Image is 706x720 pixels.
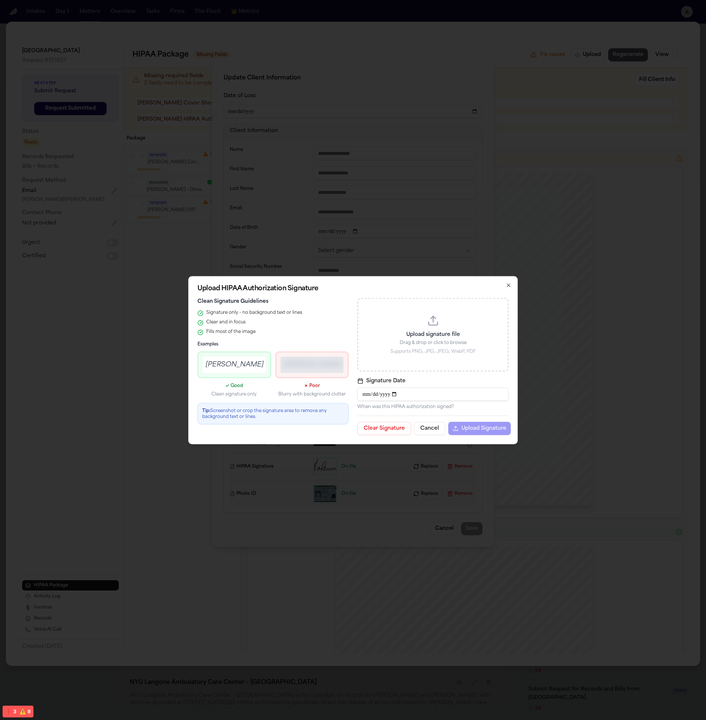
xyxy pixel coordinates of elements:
[197,391,271,397] p: Clean signature only
[357,377,509,384] label: Signature Date
[357,422,411,435] button: Clear Signature
[197,341,349,347] h4: Examples
[414,422,445,435] button: Cancel
[202,408,344,419] p: Screenshot or crop the signature area to remove any background text or lines.
[206,329,256,334] span: Fills most of the image
[367,331,499,338] p: Upload signature file
[225,383,243,388] span: ✓ Good
[304,383,320,388] span: ✗ Poor
[206,359,263,370] div: [PERSON_NAME]
[206,319,246,325] span: Clear and in focus
[275,391,349,397] p: Blurry with background clutter
[284,359,341,370] div: [PERSON_NAME]
[202,408,210,413] strong: Tip:
[197,285,509,292] h2: Upload HIPAA Authorization Signature
[367,348,499,354] p: Supports PNG, JPG, JPEG, WebP, PDF
[206,309,302,315] span: Signature only - no background text or lines
[357,404,509,409] p: When was this HIPAA authorization signed?
[367,340,499,345] p: Drag & drop or click to browse
[197,298,349,305] h3: Clean Signature Guidelines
